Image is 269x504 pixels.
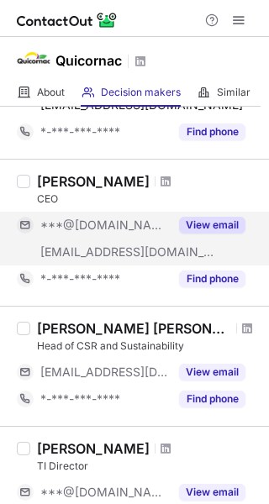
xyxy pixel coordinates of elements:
div: CEO [37,192,259,207]
img: ContactOut v5.3.10 [17,10,118,30]
span: ***@[DOMAIN_NAME] [40,485,169,500]
button: Reveal Button [179,364,245,381]
button: Reveal Button [179,270,245,287]
button: Reveal Button [179,123,245,140]
span: [EMAIL_ADDRESS][DOMAIN_NAME] [40,244,215,260]
span: Similar [217,86,251,99]
div: Head of CSR and Sustainability [37,339,259,354]
div: [PERSON_NAME] [37,440,150,457]
div: TI Director [37,459,259,474]
span: [EMAIL_ADDRESS][DOMAIN_NAME] [40,365,169,380]
span: Decision makers [101,86,181,99]
div: [PERSON_NAME] [37,173,150,190]
h1: Quicornac [55,50,122,71]
img: 2c3921129cc4eedb2c1c7a5abe6d825c [17,41,50,75]
button: Reveal Button [179,391,245,407]
span: About [37,86,65,99]
button: Reveal Button [179,484,245,501]
span: ***@[DOMAIN_NAME] [40,218,169,233]
button: Reveal Button [179,217,245,234]
div: [PERSON_NAME] [PERSON_NAME] [37,320,231,337]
